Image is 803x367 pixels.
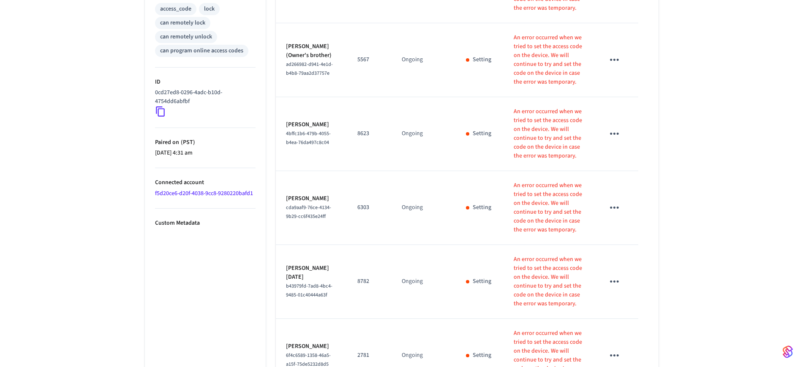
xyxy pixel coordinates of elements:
td: Ongoing [392,171,456,245]
p: 5567 [357,55,381,64]
p: Custom Metadata [155,219,256,228]
p: 6303 [357,203,381,212]
p: [PERSON_NAME] [286,342,338,351]
span: cda9aaf9-76ce-4134-9b29-cc6f435e24ff [286,204,331,220]
p: Connected account [155,178,256,187]
span: ad266982-d941-4e1d-b4b8-79aa2d37757e [286,61,333,77]
td: Ongoing [392,245,456,319]
div: lock [204,5,215,14]
p: ID [155,78,256,87]
p: 8782 [357,277,381,286]
p: [PERSON_NAME] [286,120,338,129]
p: An error occurred when we tried to set the access code on the device. We will continue to try and... [514,255,584,308]
span: ( PST ) [179,138,195,147]
div: access_code [160,5,191,14]
img: SeamLogoGradient.69752ec5.svg [783,345,793,359]
p: Setting [473,55,491,64]
p: Paired on [155,138,256,147]
p: An error occurred when we tried to set the access code on the device. We will continue to try and... [514,181,584,234]
td: Ongoing [392,23,456,97]
p: [DATE] 4:31 am [155,149,256,158]
p: 8623 [357,129,381,138]
span: b43979fd-7ad8-4bc4-9485-01c40444a63f [286,283,332,299]
p: [PERSON_NAME] (Owner's brother) [286,42,338,60]
a: f5d20ce6-d20f-4038-9cc8-9280220bafd1 [155,189,253,198]
p: Setting [473,351,491,360]
td: Ongoing [392,97,456,171]
p: Setting [473,129,491,138]
p: Setting [473,203,491,212]
p: 2781 [357,351,381,360]
div: can remotely unlock [160,33,212,41]
p: [PERSON_NAME] [286,194,338,203]
div: can remotely lock [160,19,205,27]
p: An error occurred when we tried to set the access code on the device. We will continue to try and... [514,33,584,87]
p: Setting [473,277,491,286]
p: An error occurred when we tried to set the access code on the device. We will continue to try and... [514,107,584,160]
div: can program online access codes [160,46,243,55]
p: 0cd27ed8-0296-4adc-b10d-4754dd6abfbf [155,88,252,106]
span: 4bffc1b6-479b-4055-b4ea-76da497c8c04 [286,130,331,146]
p: [PERSON_NAME][DATE] [286,264,338,282]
